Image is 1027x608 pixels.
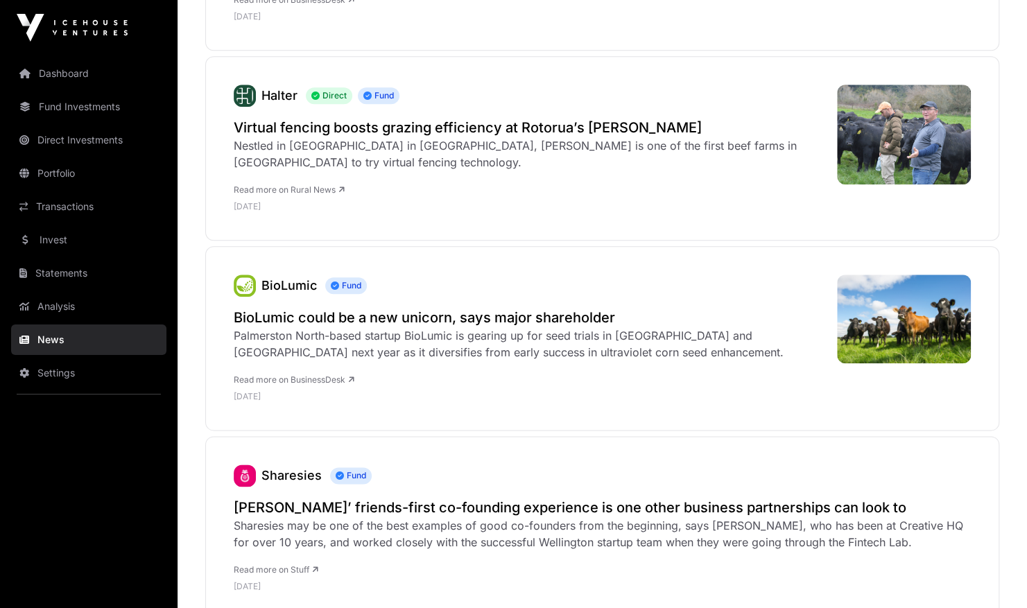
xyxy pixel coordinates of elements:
a: Invest [11,225,166,255]
a: Analysis [11,291,166,322]
a: Read more on BusinessDesk [234,374,354,385]
a: BioLumic could be a new unicorn, says major shareholder [234,308,823,327]
span: Fund [330,467,372,484]
span: Fund [358,87,399,104]
a: Fund Investments [11,92,166,122]
div: Nestled in [GEOGRAPHIC_DATA] in [GEOGRAPHIC_DATA], [PERSON_NAME] is one of the first beef farms i... [234,137,823,171]
a: Dashboard [11,58,166,89]
img: Icehouse Ventures Logo [17,14,128,42]
img: Landscape-shot-of-cows-of-farm-L.jpg [837,275,971,363]
iframe: Chat Widget [958,541,1027,608]
span: Fund [325,277,367,294]
a: Sharesies [261,468,322,483]
img: sharesies_logo.jpeg [234,464,256,487]
a: Direct Investments [11,125,166,155]
a: [PERSON_NAME]’ friends-first co-founding experience is one other business partnerships can look to [234,498,971,517]
img: 59f94eba003c481c69c20ccded13f243_XL.jpg [837,85,971,184]
a: Read more on Stuff [234,564,318,575]
p: [DATE] [234,391,823,402]
a: Virtual fencing boosts grazing efficiency at Rotorua’s [PERSON_NAME] [234,118,823,137]
span: Direct [306,87,352,104]
div: Sharesies may be one of the best examples of good co-founders from the beginning, says [PERSON_NA... [234,517,971,550]
p: [DATE] [234,581,971,592]
a: Settings [11,358,166,388]
a: Transactions [11,191,166,222]
a: BioLumic [261,278,317,293]
a: Halter [234,85,256,107]
img: 0_ooS1bY_400x400.png [234,275,256,297]
a: Portfolio [11,158,166,189]
a: BioLumic [234,275,256,297]
p: [DATE] [234,11,823,22]
a: Halter [261,88,297,103]
img: Halter-Favicon.svg [234,85,256,107]
a: Read more on Rural News [234,184,345,195]
div: Palmerston North-based startup BioLumic is gearing up for seed trials in [GEOGRAPHIC_DATA] and [G... [234,327,823,361]
a: Sharesies [234,464,256,487]
a: News [11,324,166,355]
a: Statements [11,258,166,288]
p: [DATE] [234,201,823,212]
